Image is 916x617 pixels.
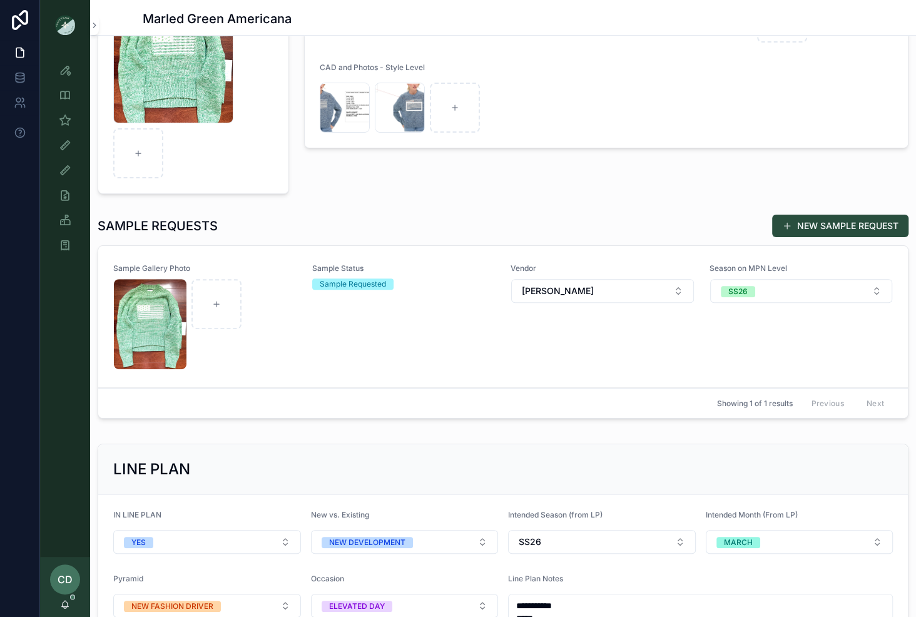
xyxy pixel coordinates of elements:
[55,15,75,35] img: App logo
[710,279,893,303] button: Select Button
[511,263,695,273] span: Vendor
[113,510,161,519] span: IN LINE PLAN
[508,530,696,554] button: Select Button
[311,574,344,583] span: Occasion
[58,572,73,587] span: CD
[113,263,297,273] span: Sample Gallery Photo
[508,510,603,519] span: Intended Season (from LP)
[113,459,190,479] h2: LINE PLAN
[706,530,893,554] button: Select Button
[114,279,186,369] img: Screenshot-2025-07-21-at-2.21.41-PM.png
[98,217,218,235] h1: SAMPLE REQUESTS
[320,278,386,290] div: Sample Requested
[329,601,385,612] div: ELEVATED DAY
[522,285,594,297] span: [PERSON_NAME]
[728,286,748,297] div: SS26
[320,63,425,72] span: CAD and Photos - Style Level
[143,10,292,28] h1: Marled Green Americana
[113,530,301,554] button: Select Button
[519,536,541,548] span: SS26
[772,215,908,237] button: NEW SAMPLE REQUEST
[710,263,893,273] span: Season on MPN Level
[311,530,499,554] button: Select Button
[113,574,143,583] span: Pyramid
[98,246,908,388] a: Sample Gallery PhotoScreenshot-2025-07-21-at-2.21.41-PM.pngSample StatusSample RequestedVendorSel...
[329,537,405,548] div: NEW DEVELOPMENT
[131,601,213,612] div: NEW FASHION DRIVER
[131,537,146,548] div: YES
[311,510,369,519] span: New vs. Existing
[716,399,792,409] span: Showing 1 of 1 results
[508,574,563,583] span: Line Plan Notes
[312,263,496,273] span: Sample Status
[511,279,694,303] button: Select Button
[706,510,798,519] span: Intended Month (From LP)
[40,50,90,273] div: scrollable content
[724,537,753,548] div: MARCH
